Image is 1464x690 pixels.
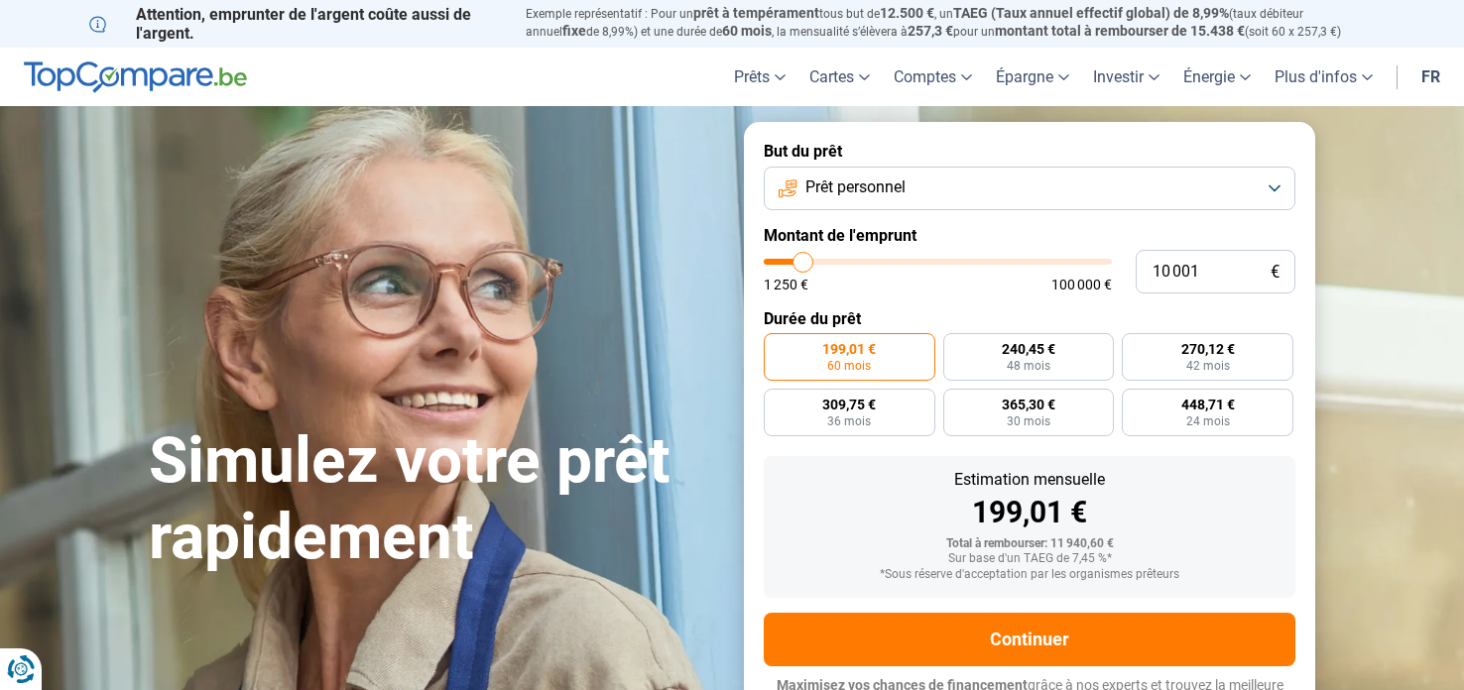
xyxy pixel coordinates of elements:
span: € [1271,264,1280,281]
span: prêt à tempérament [693,5,819,21]
span: TAEG (Taux annuel effectif global) de 8,99% [953,5,1229,21]
span: 42 mois [1186,360,1230,372]
span: 1 250 € [764,278,808,291]
p: Attention, emprunter de l'argent coûte aussi de l'argent. [89,5,502,43]
button: Prêt personnel [764,167,1295,210]
a: Comptes [882,48,984,106]
div: *Sous réserve d'acceptation par les organismes prêteurs [780,568,1280,582]
span: 24 mois [1186,415,1230,427]
div: Estimation mensuelle [780,472,1280,488]
span: 365,30 € [1002,398,1055,411]
a: Prêts [722,48,797,106]
span: Prêt personnel [805,176,906,198]
label: But du prêt [764,142,1295,161]
a: Épargne [984,48,1081,106]
div: 199,01 € [780,498,1280,527]
p: Exemple représentatif : Pour un tous but de , un (taux débiteur annuel de 8,99%) et une durée de ... [526,5,1375,41]
a: Cartes [797,48,882,106]
a: fr [1409,48,1452,106]
span: 309,75 € [822,398,876,411]
span: 257,3 € [908,23,953,39]
span: 270,12 € [1181,342,1235,356]
button: Continuer [764,613,1295,666]
span: 12.500 € [880,5,934,21]
div: Total à rembourser: 11 940,60 € [780,537,1280,551]
span: montant total à rembourser de 15.438 € [995,23,1245,39]
span: 240,45 € [1002,342,1055,356]
span: 60 mois [722,23,772,39]
div: Sur base d'un TAEG de 7,45 %* [780,552,1280,566]
h1: Simulez votre prêt rapidement [149,423,720,576]
label: Durée du prêt [764,309,1295,328]
a: Investir [1081,48,1171,106]
a: Énergie [1171,48,1263,106]
span: 199,01 € [822,342,876,356]
label: Montant de l'emprunt [764,226,1295,245]
img: TopCompare [24,61,247,93]
span: 100 000 € [1051,278,1112,291]
span: fixe [562,23,586,39]
span: 48 mois [1007,360,1050,372]
span: 448,71 € [1181,398,1235,411]
span: 30 mois [1007,415,1050,427]
span: 36 mois [827,415,871,427]
a: Plus d'infos [1263,48,1385,106]
span: 60 mois [827,360,871,372]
